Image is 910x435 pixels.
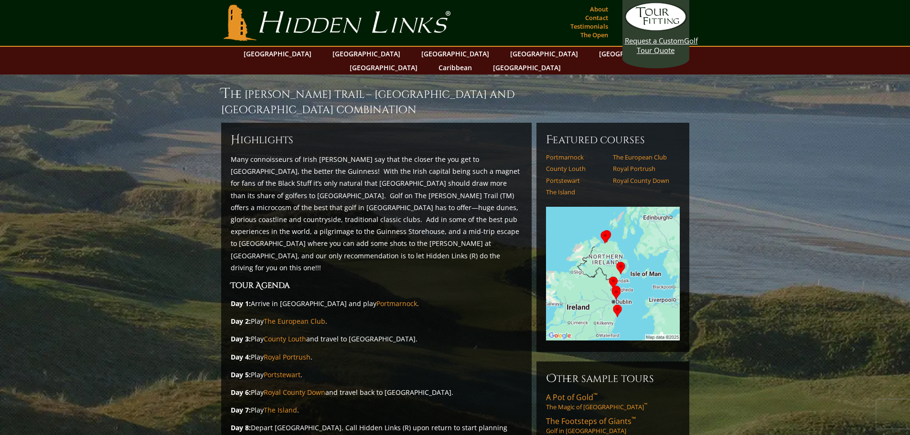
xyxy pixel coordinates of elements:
sup: ™ [593,391,598,399]
a: The Island [546,188,607,196]
a: [GEOGRAPHIC_DATA] [417,47,494,61]
a: Testimonials [568,20,610,33]
a: Royal County Down [264,388,325,397]
a: Portstewart [264,370,300,379]
h1: The [PERSON_NAME] Trail – [GEOGRAPHIC_DATA] and [GEOGRAPHIC_DATA] combination [221,84,689,117]
strong: Day 3: [231,334,251,343]
a: Caribbean [434,61,477,74]
span: H [231,132,240,148]
strong: Day 5: [231,370,251,379]
a: Portstewart [546,177,607,184]
h6: Other Sample Tours [546,371,680,386]
a: [GEOGRAPHIC_DATA] [345,61,422,74]
strong: Day 7: [231,405,251,414]
a: [GEOGRAPHIC_DATA] [594,47,672,61]
a: The Island [264,405,297,414]
p: Play and travel back to [GEOGRAPHIC_DATA]. [231,386,522,398]
h6: Featured Courses [546,132,680,148]
p: Arrive in [GEOGRAPHIC_DATA] and play . [231,297,522,309]
a: The Footsteps of Giants™Golf in [GEOGRAPHIC_DATA] [546,416,680,435]
a: Portmarnock [546,153,607,161]
sup: ™ [632,415,636,423]
a: Royal County Down [613,177,674,184]
a: Royal Portrush [613,165,674,172]
p: Play . [231,404,522,416]
strong: Day 1: [231,299,251,308]
p: Many connoisseurs of Irish [PERSON_NAME] say that the closer the you get to [GEOGRAPHIC_DATA], th... [231,153,522,274]
strong: Day 2: [231,317,251,326]
p: Play . [231,351,522,363]
strong: Day 6: [231,388,251,397]
sup: ™ [644,402,647,408]
span: The Footsteps of Giants [546,416,636,426]
a: Royal Portrush [264,352,310,361]
h6: ighlights [231,132,522,148]
p: Play . [231,315,522,327]
a: [GEOGRAPHIC_DATA] [488,61,566,74]
a: The European Club [264,317,325,326]
a: A Pot of Gold™The Magic of [GEOGRAPHIC_DATA]™ [546,392,680,411]
a: County Louth [264,334,306,343]
a: The Open [578,28,610,42]
strong: Day 8: [231,423,251,432]
a: Request a CustomGolf Tour Quote [625,2,687,55]
a: The European Club [613,153,674,161]
img: Google Map of Tour Courses [546,207,680,340]
span: Request a Custom [625,36,684,45]
p: Play and travel to [GEOGRAPHIC_DATA]. [231,333,522,345]
a: County Louth [546,165,607,172]
a: [GEOGRAPHIC_DATA] [505,47,583,61]
a: [GEOGRAPHIC_DATA] [328,47,405,61]
a: Contact [583,11,610,24]
sup: ™ [364,85,366,91]
p: Play . [231,369,522,381]
a: Portmarnock [376,299,417,308]
strong: Day 4: [231,352,251,361]
h3: Tour Agenda [231,279,522,292]
a: About [588,2,610,16]
span: A Pot of Gold [546,392,598,403]
a: [GEOGRAPHIC_DATA] [239,47,316,61]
